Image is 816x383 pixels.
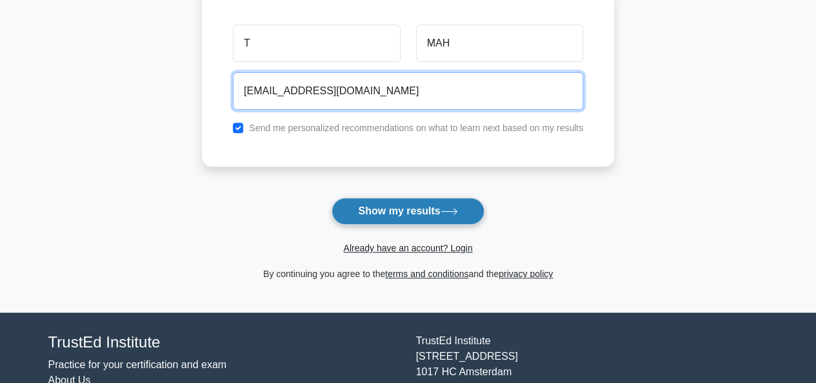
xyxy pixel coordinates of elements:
input: First name [233,25,400,62]
a: Practice for your certification and exam [48,359,227,370]
input: Last name [416,25,583,62]
div: By continuing you agree to the and the [194,266,622,282]
a: Already have an account? Login [343,243,472,253]
input: Email [233,72,583,110]
a: terms and conditions [385,269,468,279]
button: Show my results [332,198,484,225]
label: Send me personalized recommendations on what to learn next based on my results [249,123,583,133]
a: privacy policy [499,269,553,279]
h4: TrustEd Institute [48,333,401,352]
